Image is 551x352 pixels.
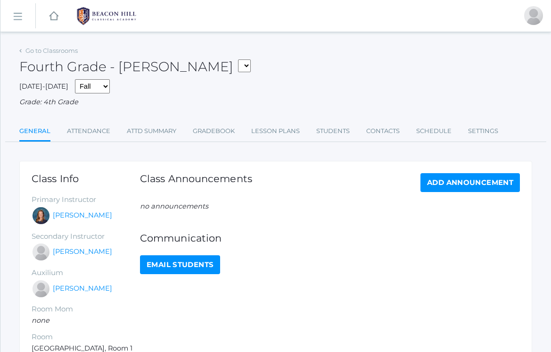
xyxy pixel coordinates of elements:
[19,97,532,108] div: Grade: 4th Grade
[316,122,350,141] a: Students
[32,269,140,277] h5: Auxilium
[251,122,300,141] a: Lesson Plans
[140,233,520,243] h1: Communication
[53,210,112,221] a: [PERSON_NAME]
[19,122,50,142] a: General
[420,173,520,192] a: Add Announcement
[127,122,176,141] a: Attd Summary
[524,6,543,25] div: Heather Porter
[19,82,68,91] span: [DATE]-[DATE]
[140,173,252,190] h1: Class Announcements
[140,255,220,274] a: Email Students
[32,305,140,313] h5: Room Mom
[32,243,50,261] div: Lydia Chaffin
[140,202,208,210] em: no announcements
[71,4,142,28] img: BHCALogos-05-308ed15e86a5a0abce9b8dd61676a3503ac9727e845dece92d48e8588c001991.png
[416,122,452,141] a: Schedule
[193,122,235,141] a: Gradebook
[32,279,50,298] div: Heather Porter
[32,206,50,225] div: Ellie Bradley
[32,233,140,241] h5: Secondary Instructor
[19,59,251,75] h2: Fourth Grade - [PERSON_NAME]
[32,173,140,184] h1: Class Info
[468,122,498,141] a: Settings
[53,284,112,294] a: [PERSON_NAME]
[67,122,110,141] a: Attendance
[366,122,400,141] a: Contacts
[32,196,140,204] h5: Primary Instructor
[53,247,112,257] a: [PERSON_NAME]
[25,47,78,54] a: Go to Classrooms
[32,316,49,325] em: none
[32,333,140,341] h5: Room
